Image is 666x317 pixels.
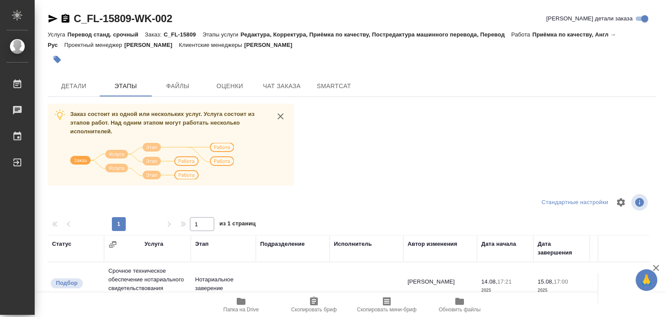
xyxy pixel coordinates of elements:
p: 15.08, [538,278,554,285]
p: Этапы услуги [202,31,241,38]
span: Файлы [157,81,199,92]
p: Редактура, Корректура, Приёмка по качеству, Постредактура машинного перевода, Перевод [241,31,511,38]
button: Сгруппировать [108,240,117,249]
button: Скопировать ссылку [60,13,71,24]
p: Услуга [48,31,67,38]
span: Этапы [105,81,147,92]
button: Обновить файлы [423,293,496,317]
p: C_FL-15809 [164,31,202,38]
td: Срочное техническое обеспечение нотариального свидетельствования подлинности подписи переводчика ... [104,262,191,314]
div: Подразделение [260,240,305,248]
p: Заказ: [145,31,163,38]
div: Услуга [144,240,163,248]
span: из 1 страниц [219,218,256,231]
span: Посмотреть информацию [631,194,650,211]
div: Этап [195,240,209,248]
button: Скопировать бриф [277,293,350,317]
p: 17:21 [497,278,512,285]
span: Настроить таблицу [610,192,631,213]
p: док. [594,286,642,295]
span: SmartCat [313,81,355,92]
span: Скопировать бриф [291,307,336,313]
p: 2025 [538,286,585,295]
button: Скопировать мини-бриф [350,293,423,317]
a: C_FL-15809-WK-002 [74,13,172,24]
p: 0 [594,277,642,286]
span: Папка на Drive [223,307,259,313]
div: Статус [52,240,72,248]
p: Проектный менеджер [64,42,124,48]
span: [PERSON_NAME] детали заказа [546,14,633,23]
span: 🙏 [639,271,654,289]
div: split button [539,196,610,209]
p: Подбор [56,279,78,287]
p: Перевод станд. срочный [67,31,145,38]
td: [PERSON_NAME] [403,273,477,304]
p: [PERSON_NAME] [244,42,299,48]
span: Детали [53,81,95,92]
div: Дата начала [481,240,516,248]
p: 2025 [481,286,529,295]
span: Чат заказа [261,81,303,92]
button: Скопировать ссылку для ЯМессенджера [48,13,58,24]
p: [PERSON_NAME] [124,42,179,48]
button: Папка на Drive [205,293,277,317]
p: Нотариальное заверение подлинности по... [195,275,251,301]
span: Обновить файлы [439,307,481,313]
div: Дата завершения [538,240,585,257]
button: close [274,110,287,123]
div: Исполнитель [334,240,372,248]
p: 14.08, [481,278,497,285]
p: Работа [511,31,532,38]
span: Оценки [209,81,251,92]
p: Клиентские менеджеры [179,42,245,48]
p: 17:00 [554,278,568,285]
span: Заказ состоит из одной или нескольких услуг. Услуга состоит из этапов работ. Над одним этапом мог... [70,111,255,135]
button: Добавить тэг [48,50,67,69]
div: Автор изменения [408,240,457,248]
span: Скопировать мини-бриф [357,307,416,313]
button: 🙏 [636,269,657,291]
